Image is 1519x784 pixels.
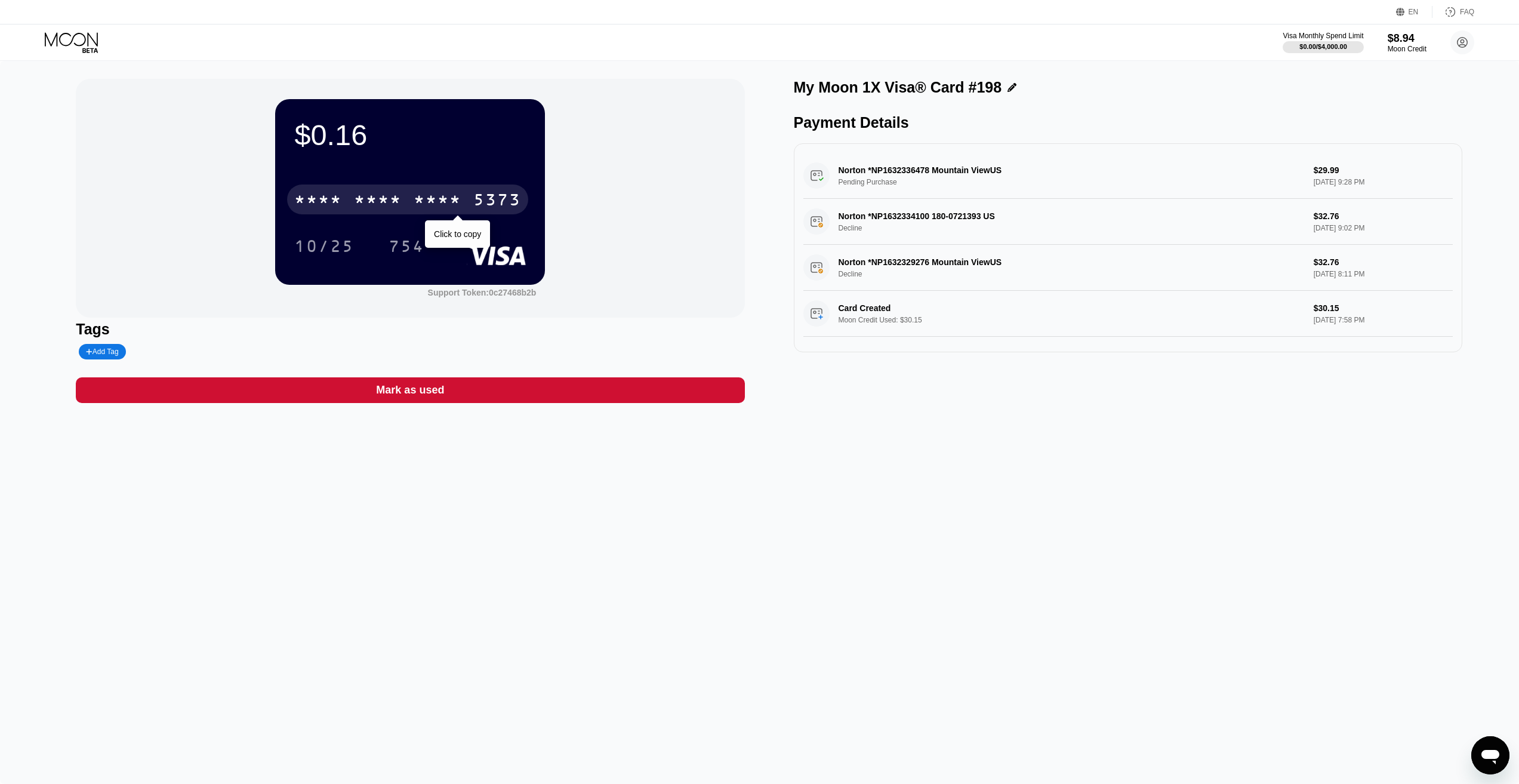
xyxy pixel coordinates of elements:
[1432,6,1474,18] div: FAQ
[380,231,433,261] div: 754
[1388,45,1426,53] div: Moon Credit
[428,288,537,297] div: Support Token: 0c27468b2b
[285,231,363,261] div: 10/25
[389,238,424,257] div: 754
[1388,32,1426,45] div: $8.94
[1471,736,1509,774] iframe: Mesajlaşma penceresini başlatma düğmesi, görüşme devam ediyor
[1283,32,1363,53] div: Visa Monthly Spend Limit$0.00/$4,000.00
[76,321,744,338] div: Tags
[294,238,354,257] div: 10/25
[434,229,481,239] div: Click to copy
[76,377,744,403] div: Mark as used
[1283,32,1363,40] div: Visa Monthly Spend Limit
[794,114,1462,131] div: Payment Details
[376,383,444,397] div: Mark as used
[79,344,125,359] div: Add Tag
[1388,32,1426,53] div: $8.94Moon Credit
[428,288,537,297] div: Support Token:0c27468b2b
[1460,8,1474,16] div: FAQ
[1396,6,1432,18] div: EN
[473,192,521,211] div: 5373
[1299,43,1347,50] div: $0.00 / $4,000.00
[794,79,1002,96] div: My Moon 1X Visa® Card #198
[294,118,526,152] div: $0.16
[1409,8,1419,16] div: EN
[86,348,118,356] div: Add Tag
